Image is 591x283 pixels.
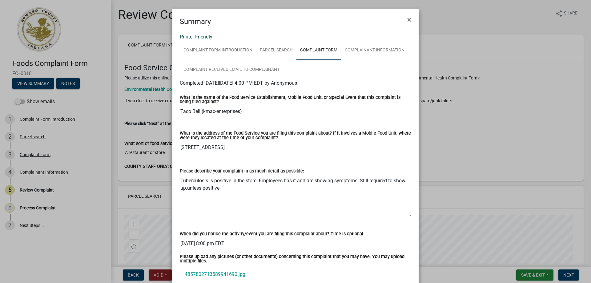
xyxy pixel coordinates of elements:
label: Please upload any pictures (or other documents) concerning this complaint that you may have. You ... [180,255,411,264]
textarea: Tuberculosis is positive in the store. Employees has it and are showing symptoms. Still required ... [180,175,411,216]
a: Complainant Information [341,41,408,60]
span: × [407,15,411,24]
a: Complaint Form [296,41,341,60]
label: When did you notice the activity/event you are filing this complaint about? Time is optional. [180,232,364,236]
a: Printer Friendly [180,34,212,40]
h4: Summary [180,16,211,27]
label: What is the name of the Food Service Establishment, Mobile Food Unit, or Special Event that this ... [180,95,411,104]
button: Close [402,11,416,28]
label: Please describe your complaint in as much detail as possible: [180,169,304,173]
a: 4857802713589941690.jpg [180,267,411,282]
span: Completed [DATE][DATE] 4:00 PM EDT by Anonymous [180,80,297,86]
a: Complaint Form Introduction [180,41,256,60]
label: What is the address of the Food Service you are filing this complaint about? If it involves a Mob... [180,131,411,140]
a: Complaint Received Email to Complainant [180,60,283,80]
a: Parcel search [256,41,296,60]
